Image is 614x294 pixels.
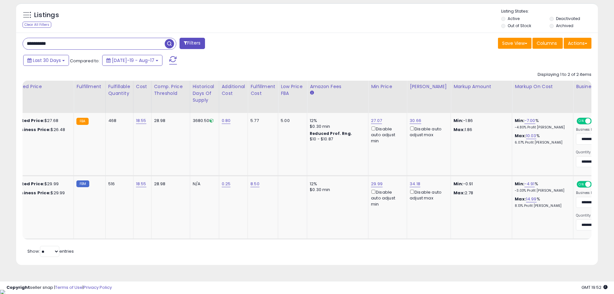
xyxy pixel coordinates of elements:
div: Low Price FBA [281,83,304,97]
div: Displaying 1 to 2 of 2 items [538,72,591,78]
div: $0.30 min [310,124,363,129]
p: -1.86 [453,118,507,124]
div: Fulfillable Quantity [108,83,131,97]
div: Amazon Fees [310,83,365,90]
div: 468 [108,118,128,124]
a: Privacy Policy [83,284,112,290]
div: Disable auto adjust min [371,188,402,207]
small: FBA [76,118,88,125]
p: -3.03% Profit [PERSON_NAME] [515,188,568,193]
div: Disable auto adjust min [371,125,402,144]
div: 5.77 [250,118,273,124]
div: Markup on Cost [515,83,570,90]
div: Min Price [371,83,404,90]
div: $26.48 [15,127,69,133]
div: $29.99 [15,181,69,187]
div: % [515,118,568,130]
div: $29.99 [15,190,69,196]
b: Listed Price: [15,181,44,187]
a: 0.80 [222,117,231,124]
div: Disable auto adjust max [410,188,446,201]
p: 6.07% Profit [PERSON_NAME] [515,140,568,145]
a: 29.99 [371,181,383,187]
a: 18.55 [136,117,146,124]
b: Listed Price: [15,117,44,124]
strong: Max: [453,127,465,133]
button: Filters [180,38,205,49]
div: $10 - $10.87 [310,137,363,142]
p: 8.13% Profit [PERSON_NAME] [515,204,568,208]
div: Clear All Filters [23,22,51,28]
a: 18.55 [136,181,146,187]
label: Out of Stock [508,23,531,28]
div: 516 [108,181,128,187]
strong: Max: [453,190,465,196]
span: Compared to: [70,58,100,64]
th: The percentage added to the cost of goods (COGS) that forms the calculator for Min & Max prices. [512,81,573,113]
label: Archived [556,23,573,28]
label: Deactivated [556,16,580,21]
a: -7.00 [524,117,535,124]
label: Active [508,16,520,21]
b: Business Price: [15,190,51,196]
a: Terms of Use [55,284,83,290]
a: -4.91 [524,181,535,187]
div: $27.68 [15,118,69,124]
strong: Min: [453,181,463,187]
span: ON [577,182,585,187]
div: N/A [193,181,214,187]
div: % [515,133,568,145]
span: Columns [537,40,557,46]
div: Disable auto adjust max [410,125,446,138]
div: Markup Amount [453,83,509,90]
b: Max: [515,196,526,202]
p: Listing States: [501,8,598,15]
span: Last 30 Days [33,57,61,64]
button: Last 30 Days [23,55,69,66]
b: Min: [515,181,524,187]
b: Max: [515,133,526,139]
span: OFF [591,118,601,124]
div: Comp. Price Threshold [154,83,187,97]
div: % [515,181,568,193]
div: Fulfillment Cost [250,83,275,97]
span: ON [577,118,585,124]
a: 30.66 [410,117,421,124]
span: 2025-09-17 19:52 GMT [581,284,608,290]
div: seller snap | | [6,285,112,291]
small: FBM [76,180,89,187]
div: $0.30 min [310,187,363,193]
a: 10.03 [526,133,536,139]
div: % [515,196,568,208]
b: Min: [515,117,524,124]
a: 14.99 [526,196,537,202]
span: Show: entries [27,248,74,254]
div: 12% [310,181,363,187]
span: [DATE]-19 - Aug-17 [112,57,154,64]
div: Listed Price [15,83,71,90]
div: [PERSON_NAME] [410,83,448,90]
h5: Listings [34,11,59,20]
p: 1.86 [453,127,507,133]
strong: Copyright [6,284,30,290]
div: 3680.50 [193,118,214,124]
p: -4.80% Profit [PERSON_NAME] [515,125,568,130]
div: 28.98 [154,181,185,187]
div: 12% [310,118,363,124]
strong: Min: [453,117,463,124]
span: OFF [591,182,601,187]
div: Historical Days Of Supply [193,83,216,104]
button: Columns [532,38,563,49]
a: 34.18 [410,181,420,187]
button: [DATE]-19 - Aug-17 [102,55,162,66]
div: 28.98 [154,118,185,124]
div: Cost [136,83,149,90]
button: Save View [498,38,531,49]
div: Additional Cost [222,83,245,97]
small: Amazon Fees. [310,90,314,96]
button: Actions [564,38,591,49]
b: Business Price: [15,127,51,133]
p: 2.78 [453,190,507,196]
div: 5.00 [281,118,302,124]
a: 0.25 [222,181,231,187]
